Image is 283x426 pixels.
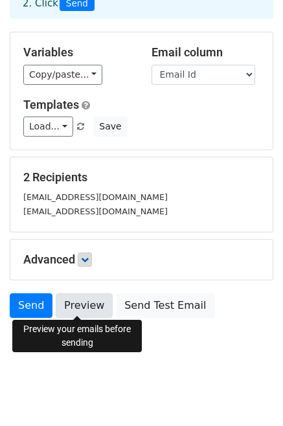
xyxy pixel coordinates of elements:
[23,207,168,216] small: [EMAIL_ADDRESS][DOMAIN_NAME]
[23,170,260,185] h5: 2 Recipients
[12,320,142,352] div: Preview your emails before sending
[93,117,127,137] button: Save
[23,98,79,111] a: Templates
[116,293,214,318] a: Send Test Email
[152,45,260,60] h5: Email column
[218,364,283,426] iframe: Chat Widget
[10,293,52,318] a: Send
[23,45,132,60] h5: Variables
[23,252,260,267] h5: Advanced
[23,117,73,137] a: Load...
[23,192,168,202] small: [EMAIL_ADDRESS][DOMAIN_NAME]
[56,293,113,318] a: Preview
[23,65,102,85] a: Copy/paste...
